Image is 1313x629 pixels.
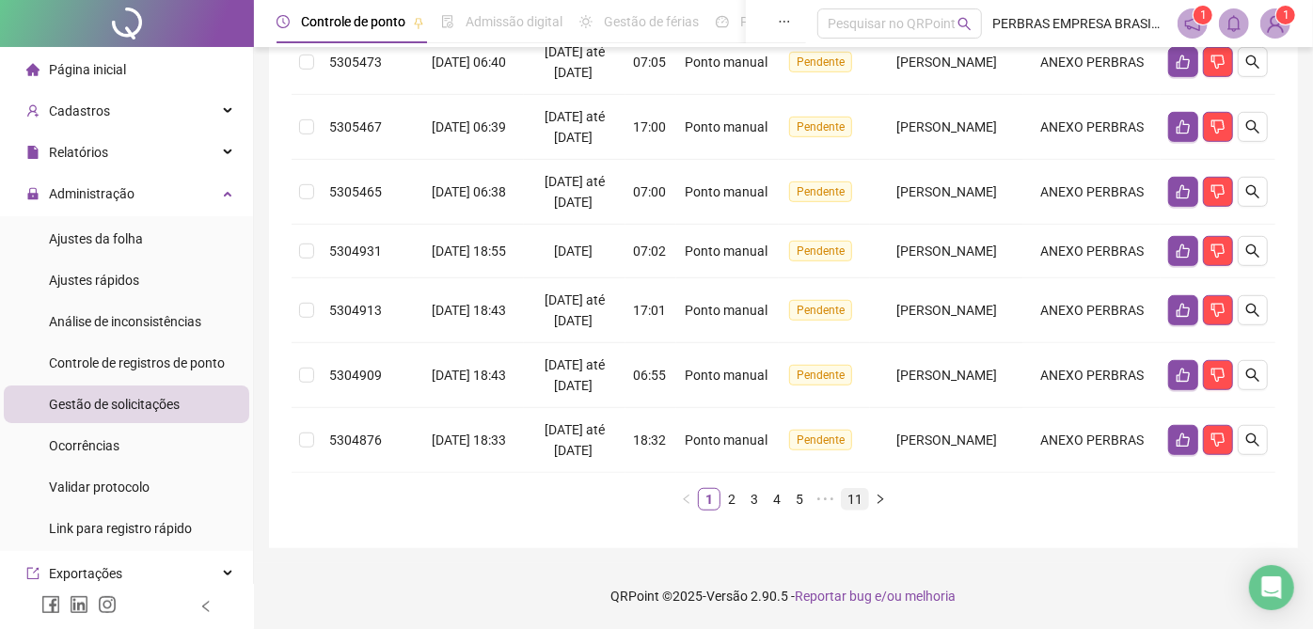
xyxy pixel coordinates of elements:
[545,174,605,210] span: [DATE] até [DATE]
[277,15,290,28] span: clock-circle
[545,44,605,80] span: [DATE] até [DATE]
[432,184,506,199] span: [DATE] 06:38
[26,63,40,76] span: home
[685,303,767,318] span: Ponto manual
[685,368,767,383] span: Ponto manual
[49,397,180,412] span: Gestão de solicitações
[993,13,1167,34] span: PERBRAS EMPRESA BRASILEIRA DE PERFURACAO LTDA
[301,14,405,29] span: Controle de ponto
[1176,368,1191,383] span: like
[633,303,666,318] span: 17:01
[685,244,767,259] span: Ponto manual
[633,244,666,259] span: 07:02
[26,187,40,200] span: lock
[699,489,720,510] a: 1
[1023,95,1161,160] td: ANEXO PERBRAS
[1245,432,1260,448] span: search
[842,489,868,510] a: 11
[841,488,869,511] li: 11
[675,488,698,511] li: Página anterior
[432,55,506,70] span: [DATE] 06:40
[49,103,110,118] span: Cadastros
[1283,8,1289,22] span: 1
[432,368,506,383] span: [DATE] 18:43
[789,181,852,202] span: Pendente
[1210,432,1226,448] span: dislike
[1210,119,1226,134] span: dislike
[767,489,787,510] a: 4
[875,494,886,505] span: right
[49,186,134,201] span: Administração
[1023,160,1161,225] td: ANEXO PERBRAS
[49,521,192,536] span: Link para registro rápido
[1023,343,1161,408] td: ANEXO PERBRAS
[1176,303,1191,318] span: like
[685,119,767,134] span: Ponto manual
[579,15,593,28] span: sun
[1276,6,1295,24] sup: Atualize o seu contato no menu Meus Dados
[788,488,811,511] li: 5
[707,589,749,604] span: Versão
[789,117,852,137] span: Pendente
[1176,244,1191,259] span: like
[432,119,506,134] span: [DATE] 06:39
[1176,55,1191,70] span: like
[1023,278,1161,343] td: ANEXO PERBRAS
[1176,432,1191,448] span: like
[721,489,742,510] a: 2
[49,231,143,246] span: Ajustes da folha
[1245,244,1260,259] span: search
[1245,303,1260,318] span: search
[633,368,666,383] span: 06:55
[432,303,506,318] span: [DATE] 18:43
[1245,184,1260,199] span: search
[811,488,841,511] li: 5 próximas páginas
[811,488,841,511] span: •••
[1023,30,1161,95] td: ANEXO PERBRAS
[329,55,382,70] span: 5305473
[1249,565,1294,610] div: Open Intercom Messenger
[789,52,852,72] span: Pendente
[1023,225,1161,278] td: ANEXO PERBRAS
[720,488,743,511] li: 2
[1176,119,1191,134] span: like
[413,17,424,28] span: pushpin
[675,488,698,511] button: left
[49,314,201,329] span: Análise de inconsistências
[329,184,382,199] span: 5305465
[766,488,788,511] li: 4
[740,14,814,29] span: Painel do DP
[1210,55,1226,70] span: dislike
[716,15,729,28] span: dashboard
[545,422,605,458] span: [DATE] até [DATE]
[789,365,852,385] span: Pendente
[432,432,506,448] span: [DATE] 18:33
[1245,119,1260,134] span: search
[1023,408,1161,473] td: ANEXO PERBRAS
[1176,184,1191,199] span: like
[869,488,892,511] button: right
[329,303,382,318] span: 5304913
[26,104,40,118] span: user-add
[685,432,767,448] span: Ponto manual
[1200,8,1207,22] span: 1
[1245,368,1260,383] span: search
[1261,9,1289,38] img: 87329
[633,55,666,70] span: 07:05
[329,119,382,134] span: 5305467
[789,430,852,450] span: Pendente
[1245,55,1260,70] span: search
[633,184,666,199] span: 07:00
[49,62,126,77] span: Página inicial
[26,567,40,580] span: export
[633,119,666,134] span: 17:00
[1194,6,1212,24] sup: 1
[957,17,972,31] span: search
[26,146,40,159] span: file
[329,432,382,448] span: 5304876
[49,273,139,288] span: Ajustes rápidos
[778,15,791,28] span: ellipsis
[896,303,997,318] span: [PERSON_NAME]
[796,589,957,604] span: Reportar bug e/ou melhoria
[681,494,692,505] span: left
